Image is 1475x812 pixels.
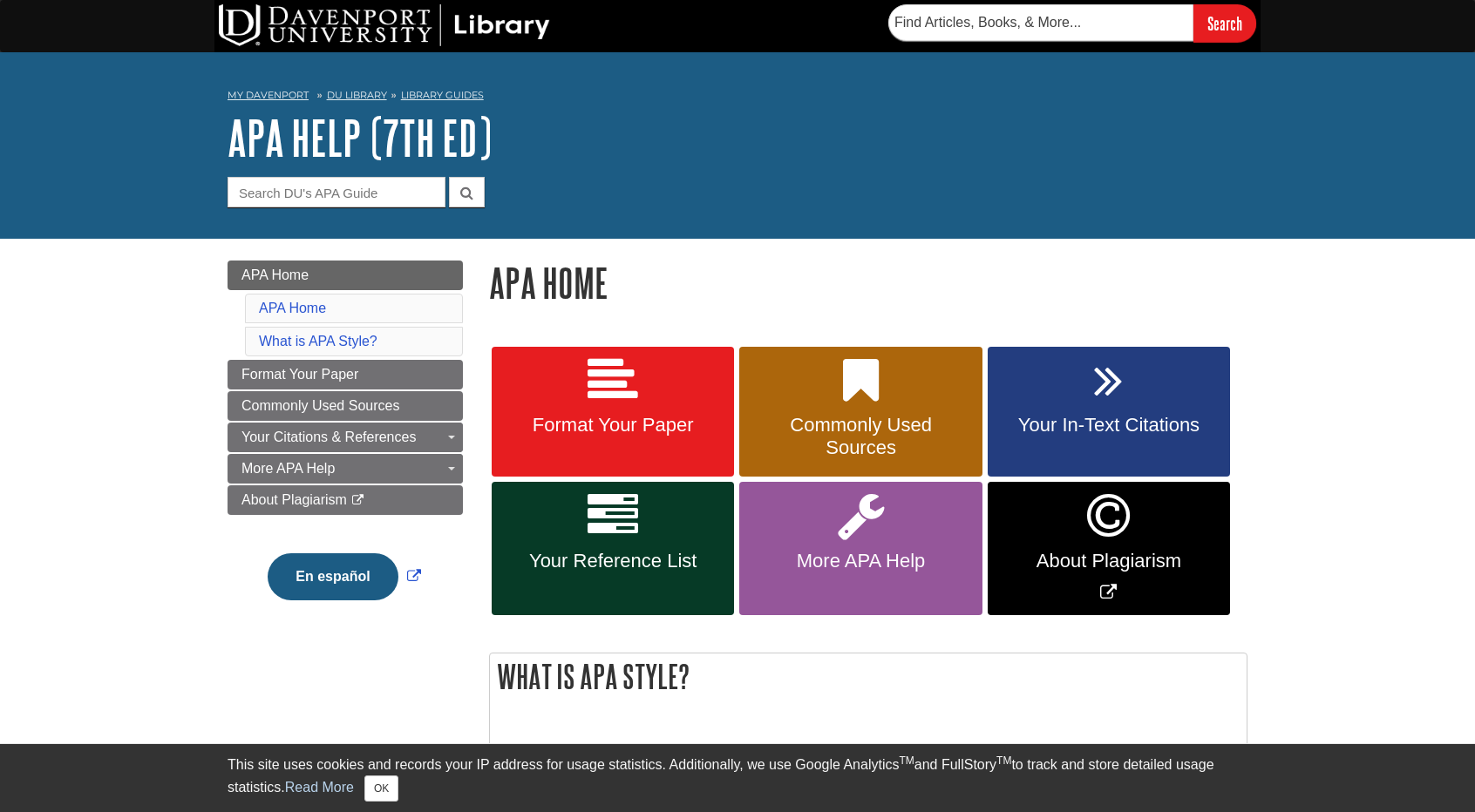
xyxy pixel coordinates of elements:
a: More APA Help [228,454,463,484]
a: APA Home [259,301,326,315]
a: Commonly Used Sources [228,391,463,421]
div: This site uses cookies and records your IP address for usage statistics. Additionally, we use Goo... [228,754,1247,802]
span: Your Citations & References [241,430,416,444]
img: DU Library [219,4,550,46]
h2: What is APA Style? [490,653,1247,700]
span: Commonly Used Sources [241,398,399,413]
i: This link opens in a new window [350,495,365,506]
a: Format Your Paper [492,347,734,477]
a: Your In-Text Citations [988,347,1230,477]
a: APA Help (7th Ed) [228,111,492,165]
span: Your Reference List [505,550,721,572]
a: DU Library [327,89,387,101]
button: Close [364,775,398,802]
span: About Plagiarism [241,492,347,507]
a: APA Home [228,261,463,290]
span: Your In-Text Citations [1001,414,1217,436]
h1: APA Home [489,261,1247,305]
a: What is APA Style? [259,334,377,348]
a: Link opens in new window [263,569,425,584]
a: Library Guides [401,89,484,101]
input: Search DU's APA Guide [228,177,445,207]
a: Your Citations & References [228,423,463,452]
a: Link opens in new window [988,482,1230,615]
span: Format Your Paper [505,414,721,436]
span: Commonly Used Sources [752,414,969,459]
form: Searches DU Library's articles, books, and more [888,4,1256,42]
sup: TM [899,754,914,767]
span: Format Your Paper [241,367,358,382]
span: APA Home [241,267,309,282]
input: Search [1193,4,1256,42]
a: Commonly Used Sources [739,347,982,477]
sup: TM [996,754,1011,767]
span: More APA Help [241,461,335,476]
button: En español [268,553,398,600]
a: More APA Help [739,482,982,615]
nav: breadcrumb [228,84,1247,112]
a: Format Your Paper [228,360,463,389]
a: About Plagiarism [228,485,463,515]
a: My Davenport [228,88,309,103]
input: Find Articles, Books, & More... [888,4,1193,41]
div: Guide Page Menu [228,261,463,630]
span: More APA Help [752,550,969,572]
a: Read More [285,780,354,795]
span: About Plagiarism [1001,550,1217,572]
a: Your Reference List [492,482,734,615]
